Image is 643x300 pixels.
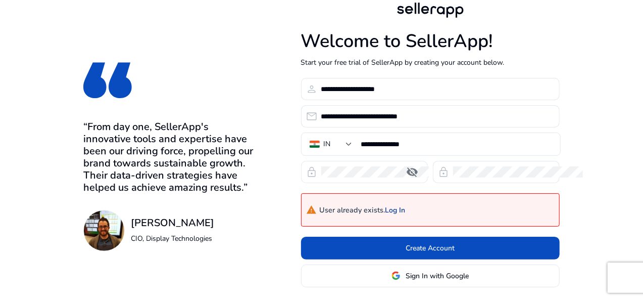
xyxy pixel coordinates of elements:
[301,265,560,287] button: Sign In with Google
[406,271,469,281] span: Sign In with Google
[385,206,406,215] a: Log In
[83,121,256,194] h3: “From day one, SellerApp's innovative tools and expertise have been our driving force, propelling...
[131,233,214,244] p: CIO, Display Technologies
[307,203,406,218] h4: User already exists.
[324,139,331,150] div: IN
[301,57,560,68] p: Start your free trial of SellerApp by creating your account below.
[406,243,455,253] span: Create Account
[306,110,318,122] span: email
[307,205,317,216] mat-icon: warning
[301,237,560,260] button: Create Account
[401,166,425,178] mat-icon: visibility_off
[301,30,560,52] h1: Welcome to SellerApp!
[438,166,450,178] span: lock
[306,83,318,95] span: person
[131,217,214,229] h3: [PERSON_NAME]
[306,166,318,178] span: lock
[391,271,401,280] img: google-logo.svg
